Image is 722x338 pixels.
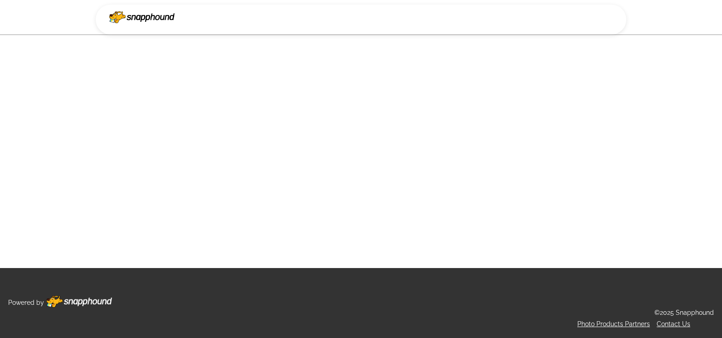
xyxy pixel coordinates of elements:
img: Snapphound Logo [109,11,175,23]
a: Contact Us [657,320,690,328]
p: Powered by [8,297,44,308]
img: Footer [46,296,112,308]
a: Photo Products Partners [577,320,650,328]
p: ©2025 Snapphound [654,307,714,318]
